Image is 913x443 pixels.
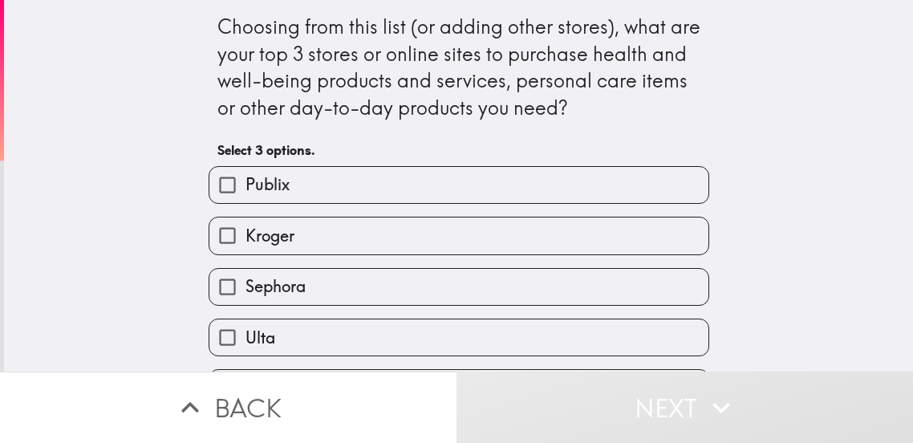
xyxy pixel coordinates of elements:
div: Choosing from this list (or adding other stores), what are your top 3 stores or online sites to p... [217,14,700,121]
span: Ulta [245,327,275,349]
span: Kroger [245,225,294,247]
span: Sephora [245,275,306,298]
button: Ulta [209,319,708,356]
button: Kroger [209,217,708,254]
button: Publix [209,167,708,203]
button: Next [456,372,913,443]
button: Sephora [209,269,708,305]
span: Publix [245,173,290,196]
h6: Select 3 options. [217,141,700,159]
